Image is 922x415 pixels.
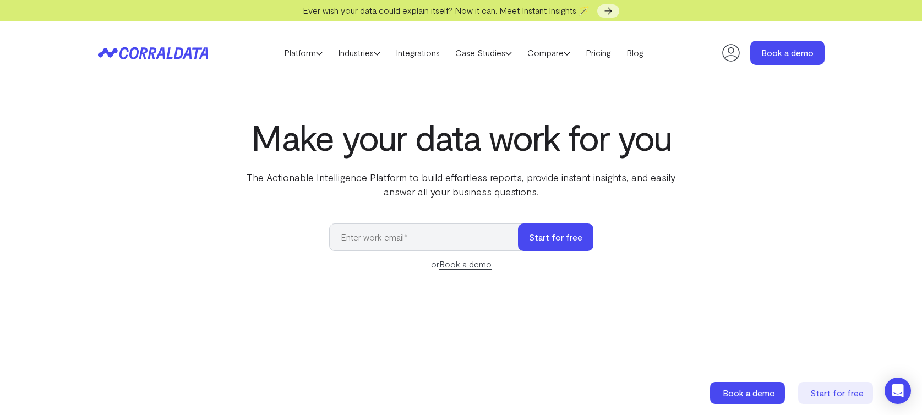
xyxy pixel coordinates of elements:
[330,45,388,61] a: Industries
[750,41,825,65] a: Book a demo
[237,117,686,157] h1: Make your data work for you
[810,387,864,398] span: Start for free
[329,223,529,251] input: Enter work email*
[276,45,330,61] a: Platform
[518,223,593,251] button: Start for free
[329,258,593,271] div: or
[439,259,492,270] a: Book a demo
[520,45,578,61] a: Compare
[710,382,787,404] a: Book a demo
[578,45,619,61] a: Pricing
[619,45,651,61] a: Blog
[388,45,448,61] a: Integrations
[885,378,911,404] div: Open Intercom Messenger
[303,5,590,15] span: Ever wish your data could explain itself? Now it can. Meet Instant Insights 🪄
[798,382,875,404] a: Start for free
[237,170,686,199] p: The Actionable Intelligence Platform to build effortless reports, provide instant insights, and e...
[448,45,520,61] a: Case Studies
[723,387,775,398] span: Book a demo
